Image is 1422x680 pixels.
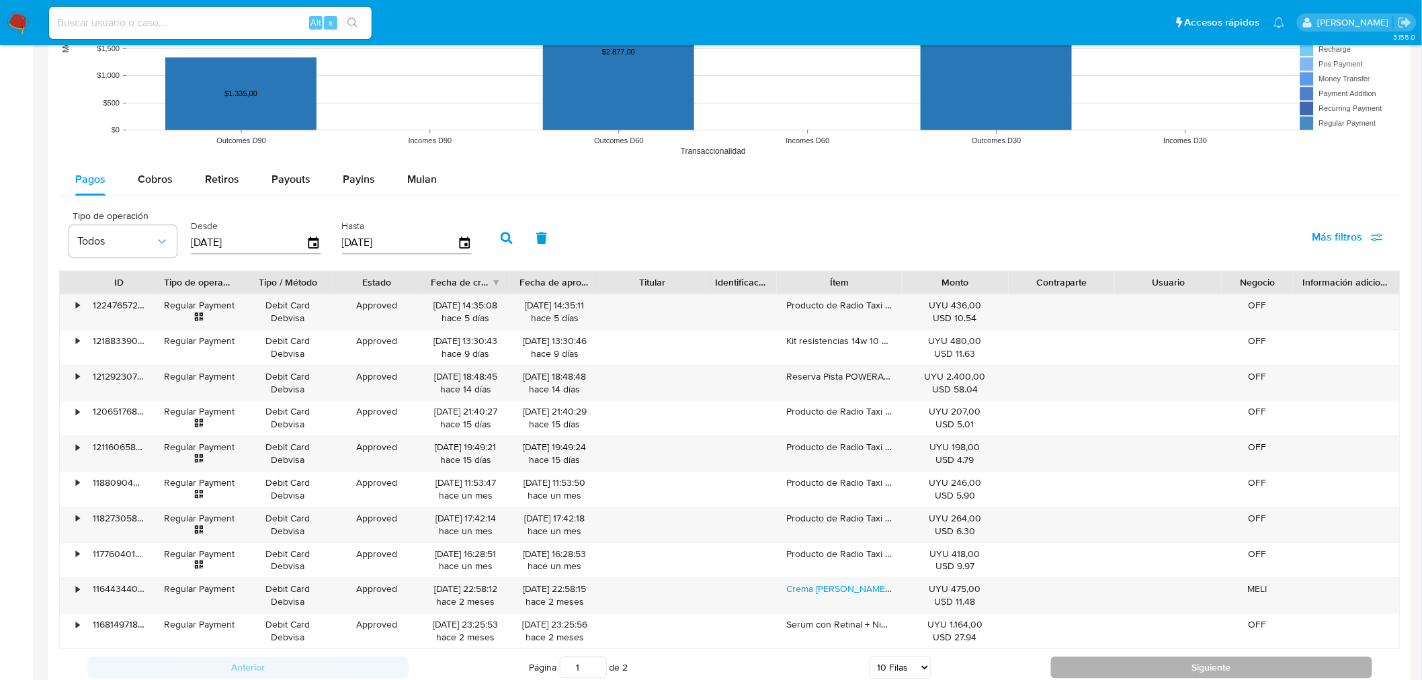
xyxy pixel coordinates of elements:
span: Accesos rápidos [1185,15,1260,30]
a: Notificaciones [1273,17,1285,28]
input: Buscar usuario o caso... [49,14,372,32]
span: s [329,16,333,29]
button: search-icon [339,13,366,32]
a: Salir [1398,15,1412,30]
span: 3.155.0 [1393,32,1415,42]
p: gregorio.negri@mercadolibre.com [1317,16,1393,29]
span: Alt [310,16,321,29]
